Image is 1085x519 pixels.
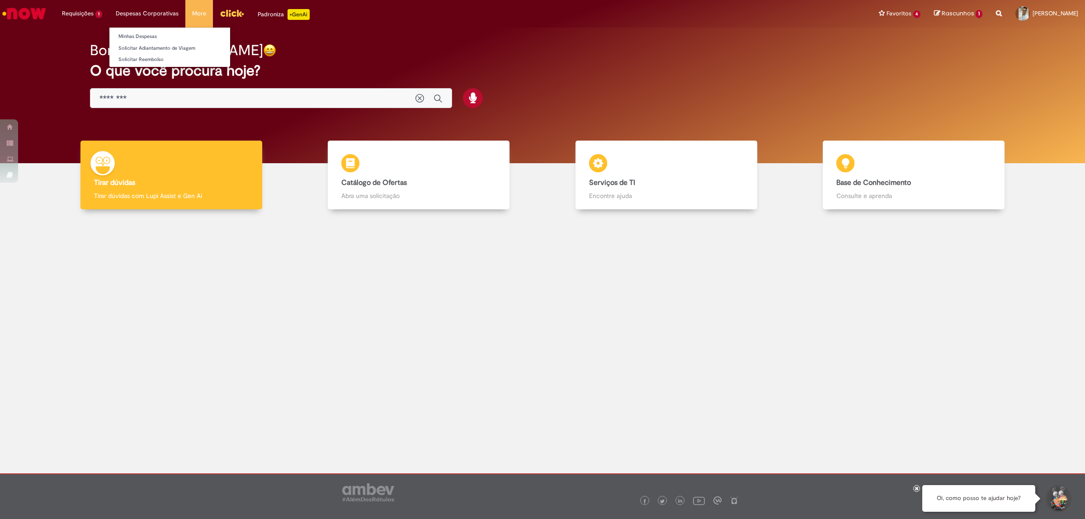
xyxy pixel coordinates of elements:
[790,141,1038,210] a: Base de Conhecimento Consulte e aprenda
[836,178,911,187] b: Base de Conhecimento
[342,483,394,501] img: logo_footer_ambev_rotulo_gray.png
[942,9,974,18] span: Rascunhos
[263,44,276,57] img: happy-face.png
[887,9,911,18] span: Favoritos
[295,141,543,210] a: Catálogo de Ofertas Abra uma solicitação
[94,191,249,200] p: Tirar dúvidas com Lupi Assist e Gen Ai
[90,63,995,79] h2: O que você procura hoje?
[94,178,135,187] b: Tirar dúvidas
[730,496,738,505] img: logo_footer_naosei.png
[95,10,102,18] span: 1
[109,32,230,42] a: Minhas Despesas
[934,9,982,18] a: Rascunhos
[693,495,705,506] img: logo_footer_youtube.png
[109,43,230,53] a: Solicitar Adiantamento de Viagem
[976,10,982,18] span: 1
[116,9,179,18] span: Despesas Corporativas
[341,178,407,187] b: Catálogo de Ofertas
[109,55,230,65] a: Solicitar Reembolso
[1044,485,1071,512] button: Iniciar Conversa de Suporte
[47,141,295,210] a: Tirar dúvidas Tirar dúvidas com Lupi Assist e Gen Ai
[589,178,635,187] b: Serviços de TI
[62,9,94,18] span: Requisições
[258,9,310,20] div: Padroniza
[922,485,1035,512] div: Oi, como posso te ajudar hoje?
[109,27,231,67] ul: Despesas Corporativas
[660,499,665,504] img: logo_footer_twitter.png
[341,191,496,200] p: Abra uma solicitação
[836,191,991,200] p: Consulte e aprenda
[1,5,47,23] img: ServiceNow
[713,496,722,505] img: logo_footer_workplace.png
[220,6,244,20] img: click_logo_yellow_360x200.png
[192,9,206,18] span: More
[678,499,683,504] img: logo_footer_linkedin.png
[1033,9,1078,17] span: [PERSON_NAME]
[913,10,921,18] span: 4
[642,499,647,504] img: logo_footer_facebook.png
[90,42,263,58] h2: Bom dia, [PERSON_NAME]
[288,9,310,20] p: +GenAi
[589,191,744,200] p: Encontre ajuda
[542,141,790,210] a: Serviços de TI Encontre ajuda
